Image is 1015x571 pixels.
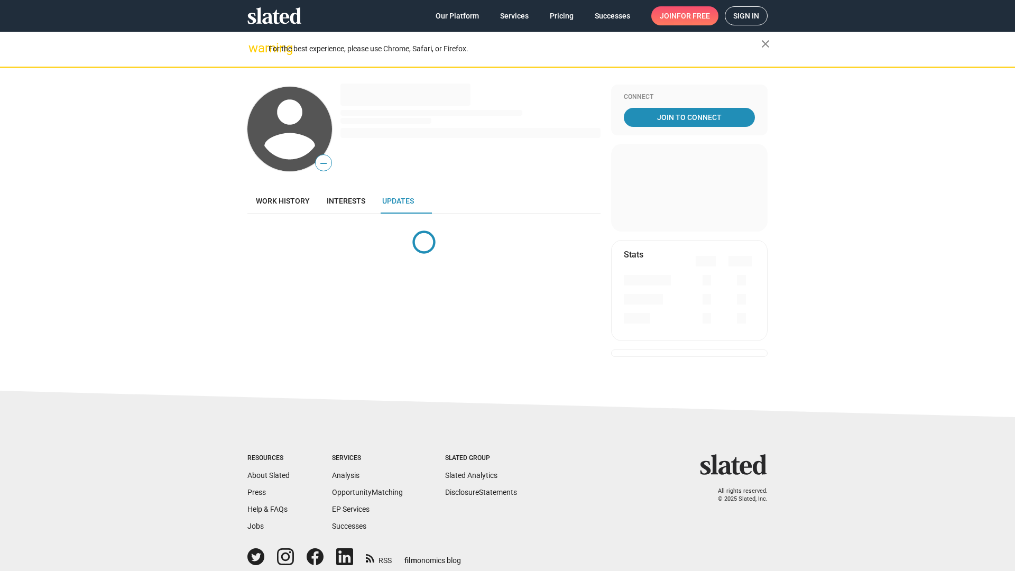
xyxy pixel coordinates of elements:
span: Work history [256,197,310,205]
a: filmonomics blog [404,547,461,566]
a: Successes [332,522,366,530]
span: — [316,156,331,170]
span: Our Platform [436,6,479,25]
div: Services [332,454,403,463]
a: Services [492,6,537,25]
div: Slated Group [445,454,517,463]
mat-icon: close [759,38,772,50]
a: Join To Connect [624,108,755,127]
span: Interests [327,197,365,205]
a: Press [247,488,266,496]
span: for free [677,6,710,25]
span: Sign in [733,7,759,25]
a: DisclosureStatements [445,488,517,496]
a: OpportunityMatching [332,488,403,496]
mat-card-title: Stats [624,249,643,260]
a: EP Services [332,505,370,513]
span: Pricing [550,6,574,25]
a: Jobs [247,522,264,530]
a: Our Platform [427,6,487,25]
span: Updates [382,197,414,205]
a: Successes [586,6,639,25]
span: film [404,556,417,565]
div: Resources [247,454,290,463]
a: Updates [374,188,422,214]
a: Interests [318,188,374,214]
a: About Slated [247,471,290,480]
a: Joinfor free [651,6,718,25]
a: Analysis [332,471,359,480]
span: Join [660,6,710,25]
div: Connect [624,93,755,102]
p: All rights reserved. © 2025 Slated, Inc. [707,487,768,503]
a: Slated Analytics [445,471,497,480]
mat-icon: warning [248,42,261,54]
a: Sign in [725,6,768,25]
span: Successes [595,6,630,25]
span: Join To Connect [626,108,753,127]
a: RSS [366,549,392,566]
span: Services [500,6,529,25]
div: For the best experience, please use Chrome, Safari, or Firefox. [269,42,761,56]
a: Pricing [541,6,582,25]
a: Work history [247,188,318,214]
a: Help & FAQs [247,505,288,513]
